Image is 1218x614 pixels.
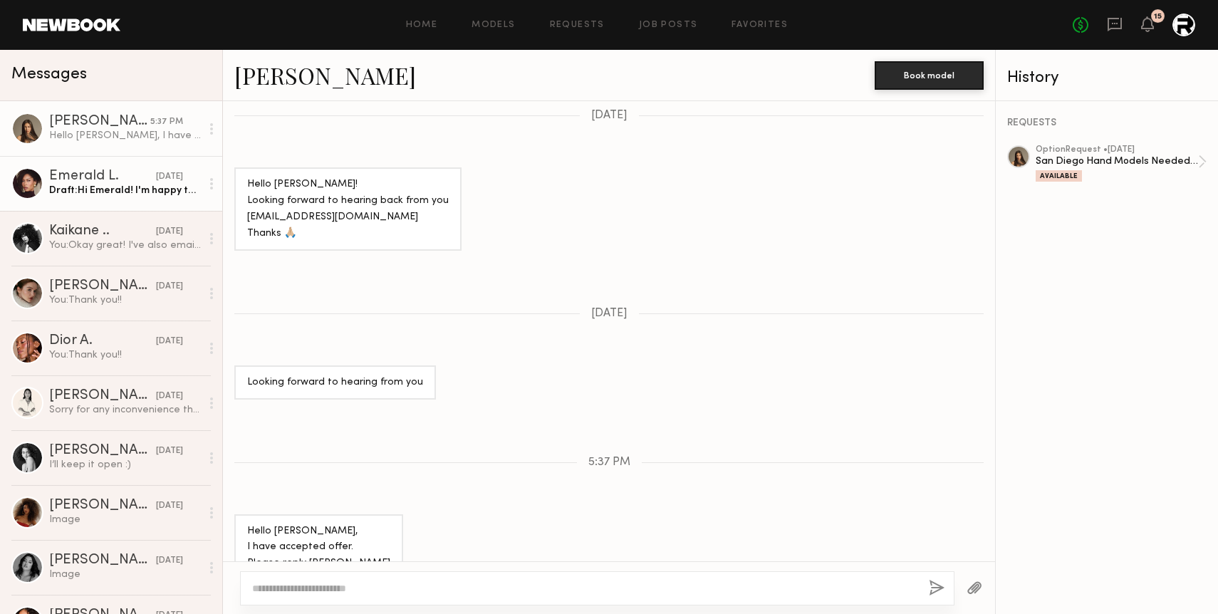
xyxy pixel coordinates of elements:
div: Available [1036,170,1082,182]
div: 5:37 PM [150,115,183,129]
div: [PERSON_NAME] [49,444,156,458]
div: Image [49,513,201,526]
div: [PERSON_NAME] [49,553,156,568]
div: 15 [1154,13,1162,21]
a: Models [472,21,515,30]
a: Favorites [732,21,788,30]
div: Draft: Hi Emerald! I'm happy to share our call sheet for the shoot [DATE][DATE] attached. Please ... [49,184,201,197]
div: [DATE] [156,499,183,513]
a: Book model [875,68,984,80]
div: [PERSON_NAME] [49,389,156,403]
div: Emerald L. [49,170,156,184]
div: You: Thank you!! [49,293,201,307]
div: REQUESTS [1007,118,1207,128]
div: [DATE] [156,170,183,184]
a: Job Posts [639,21,698,30]
div: [PERSON_NAME] [49,499,156,513]
div: San Diego Hand Models Needed (9/16) [1036,155,1198,168]
div: Hello [PERSON_NAME], I have accepted offer. Please reply [PERSON_NAME] Thanks [49,129,201,142]
div: Dior A. [49,334,156,348]
a: [PERSON_NAME] [234,60,416,90]
span: 5:37 PM [588,457,630,469]
div: Looking forward to hearing from you [247,375,423,391]
div: Hello [PERSON_NAME], I have accepted offer. Please reply [PERSON_NAME] Thanks [247,524,390,589]
span: [DATE] [591,308,628,320]
div: Sorry for any inconvenience this may cause [49,403,201,417]
div: Hello [PERSON_NAME]! Looking forward to hearing back from you [EMAIL_ADDRESS][DOMAIN_NAME] Thanks 🙏🏼 [247,177,449,242]
div: [DATE] [156,335,183,348]
div: I’ll keep it open :) [49,458,201,472]
div: [PERSON_NAME] [49,115,150,129]
div: [PERSON_NAME] [49,279,156,293]
span: [DATE] [591,110,628,122]
a: optionRequest •[DATE]San Diego Hand Models Needed (9/16)Available [1036,145,1207,182]
div: [DATE] [156,280,183,293]
span: Messages [11,66,87,83]
div: [DATE] [156,554,183,568]
div: You: Thank you!! [49,348,201,362]
div: [DATE] [156,444,183,458]
a: Home [406,21,438,30]
div: You: Okay great! I've also emailed them to see what next steps are and will let you know as well! [49,239,201,252]
a: Requests [550,21,605,30]
div: Kaikane .. [49,224,156,239]
div: [DATE] [156,390,183,403]
div: Image [49,568,201,581]
div: [DATE] [156,225,183,239]
div: option Request • [DATE] [1036,145,1198,155]
div: History [1007,70,1207,86]
button: Book model [875,61,984,90]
